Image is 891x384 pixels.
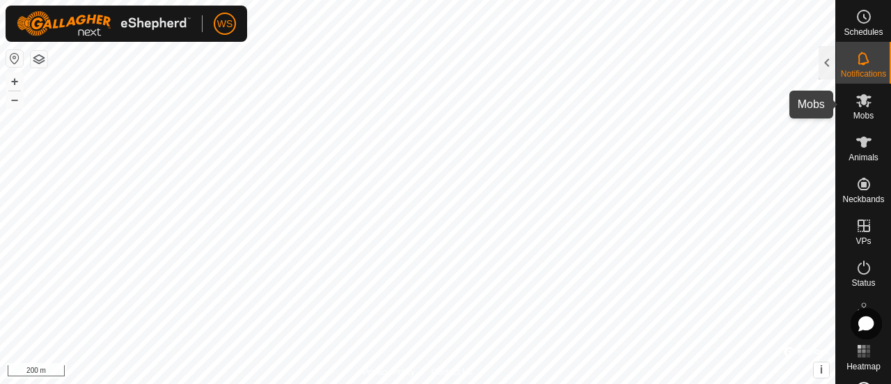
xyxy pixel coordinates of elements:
[851,279,875,287] span: Status
[6,50,23,67] button: Reset Map
[432,366,473,378] a: Contact Us
[820,364,823,376] span: i
[853,112,874,120] span: Mobs
[849,153,878,162] span: Animals
[855,237,871,245] span: VPs
[6,91,23,108] button: –
[814,362,829,378] button: i
[842,195,884,203] span: Neckbands
[31,51,47,68] button: Map Layers
[17,11,191,36] img: Gallagher Logo
[363,366,415,378] a: Privacy Policy
[217,17,233,31] span: WS
[844,28,883,36] span: Schedules
[846,362,881,371] span: Heatmap
[841,70,886,78] span: Notifications
[6,73,23,90] button: +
